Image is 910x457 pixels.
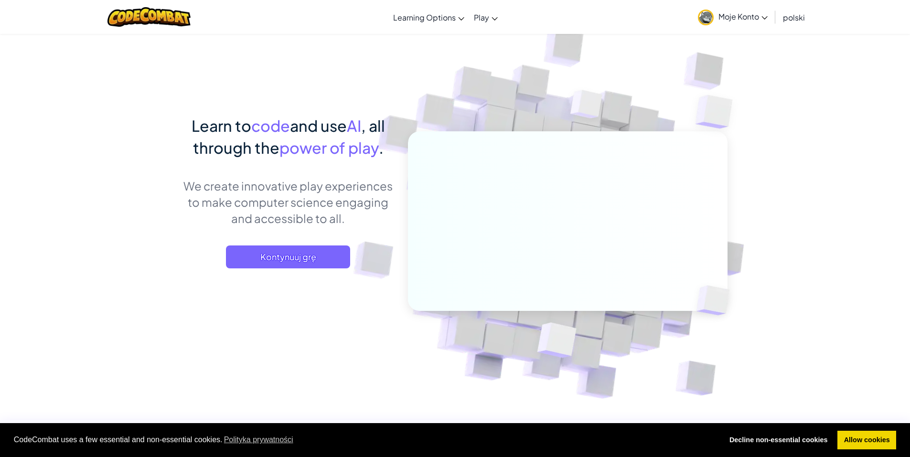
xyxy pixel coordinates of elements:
a: Moje Konto [693,2,772,32]
img: avatar [698,10,714,25]
span: Learn to [192,116,251,135]
span: Learning Options [393,12,456,22]
a: polski [778,4,810,30]
img: Overlap cubes [680,266,752,335]
span: power of play [279,138,379,157]
span: . [379,138,384,157]
a: learn more about cookies [223,433,295,447]
span: polski [783,12,805,22]
a: Kontynuuj grę [226,245,350,268]
span: AI [347,116,361,135]
span: and use [290,116,347,135]
a: Play [469,4,503,30]
img: Overlap cubes [676,72,759,152]
span: code [251,116,290,135]
img: CodeCombat logo [107,7,191,27]
a: Learning Options [388,4,469,30]
span: Moje Konto [718,11,768,21]
p: We create innovative play experiences to make computer science engaging and accessible to all. [183,178,394,226]
span: CodeCombat uses a few essential and non-essential cookies. [14,433,716,447]
img: Overlap cubes [552,71,621,142]
span: Play [474,12,489,22]
a: deny cookies [723,431,834,450]
a: allow cookies [837,431,896,450]
img: Overlap cubes [514,302,599,382]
